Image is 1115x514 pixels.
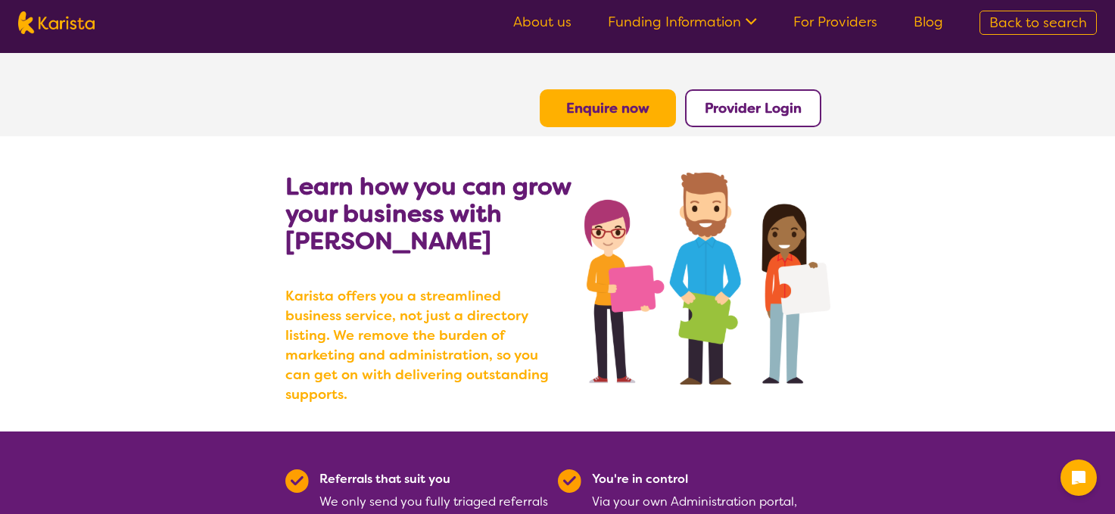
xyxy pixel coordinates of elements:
b: Learn how you can grow your business with [PERSON_NAME] [285,170,571,257]
a: Enquire now [566,99,649,117]
a: About us [513,13,572,31]
a: Provider Login [705,99,802,117]
img: Tick [558,469,581,493]
button: Provider Login [685,89,821,127]
b: You're in control [592,471,688,487]
a: Back to search [980,11,1097,35]
a: For Providers [793,13,877,31]
button: Enquire now [540,89,676,127]
img: grow your business with Karista [584,173,830,385]
b: Karista offers you a streamlined business service, not just a directory listing. We remove the bu... [285,286,558,404]
b: Referrals that suit you [319,471,450,487]
img: Tick [285,469,309,493]
a: Blog [914,13,943,31]
a: Funding Information [608,13,757,31]
span: Back to search [989,14,1087,32]
img: Karista logo [18,11,95,34]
